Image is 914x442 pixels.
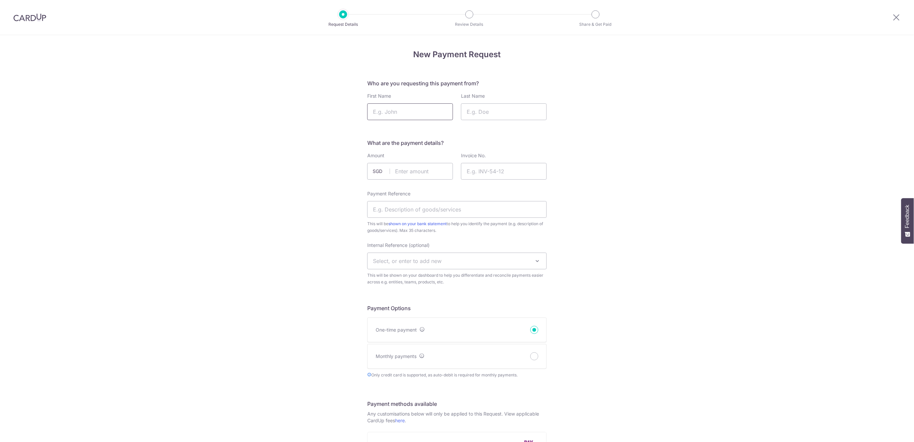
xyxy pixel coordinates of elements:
[367,372,547,378] span: Only credit card is supported, as auto-debit is required for monthly payments.
[461,103,547,120] input: E.g. Doe
[367,411,547,424] p: Any customisations below will only be applied to this Request. View applicable CardUp fees .
[388,221,447,226] a: shown on your bank statement
[373,168,390,175] span: SGD
[571,21,620,28] p: Share & Get Paid
[15,5,29,11] span: Help
[367,79,547,87] h5: Who are you requesting this payment from?
[367,201,547,218] input: E.g. Description of goods/services
[376,327,417,333] span: One-time payment
[461,93,485,99] label: Last Name
[367,103,453,120] input: E.g. John
[376,353,416,359] span: Monthly payments
[367,163,453,180] input: Enter amount
[395,418,405,423] a: here
[13,13,46,21] img: CardUp
[367,304,547,312] h5: Payment Options
[367,152,384,159] label: Amount
[367,220,547,234] span: This will be to help you identify the payment (e.g. description of goods/services). Max 35 charac...
[905,205,911,228] span: Feedback
[367,272,547,285] span: This will be shown on your dashboard to help you differentiate and reconcile payments easier acro...
[367,93,391,99] label: First Name
[367,190,410,197] label: Payment Reference
[373,258,442,264] span: Select, or enter to add new
[318,21,368,28] p: Request Details
[367,400,547,408] h5: Payment methods available
[461,152,486,159] label: Invoice No.
[901,198,914,244] button: Feedback - Show survey
[367,242,430,249] label: Internal Reference (optional)
[461,163,547,180] input: E.g. INV-54-12
[367,139,547,147] h5: What are the payment details?
[367,49,547,61] h4: New Payment Request
[445,21,494,28] p: Review Details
